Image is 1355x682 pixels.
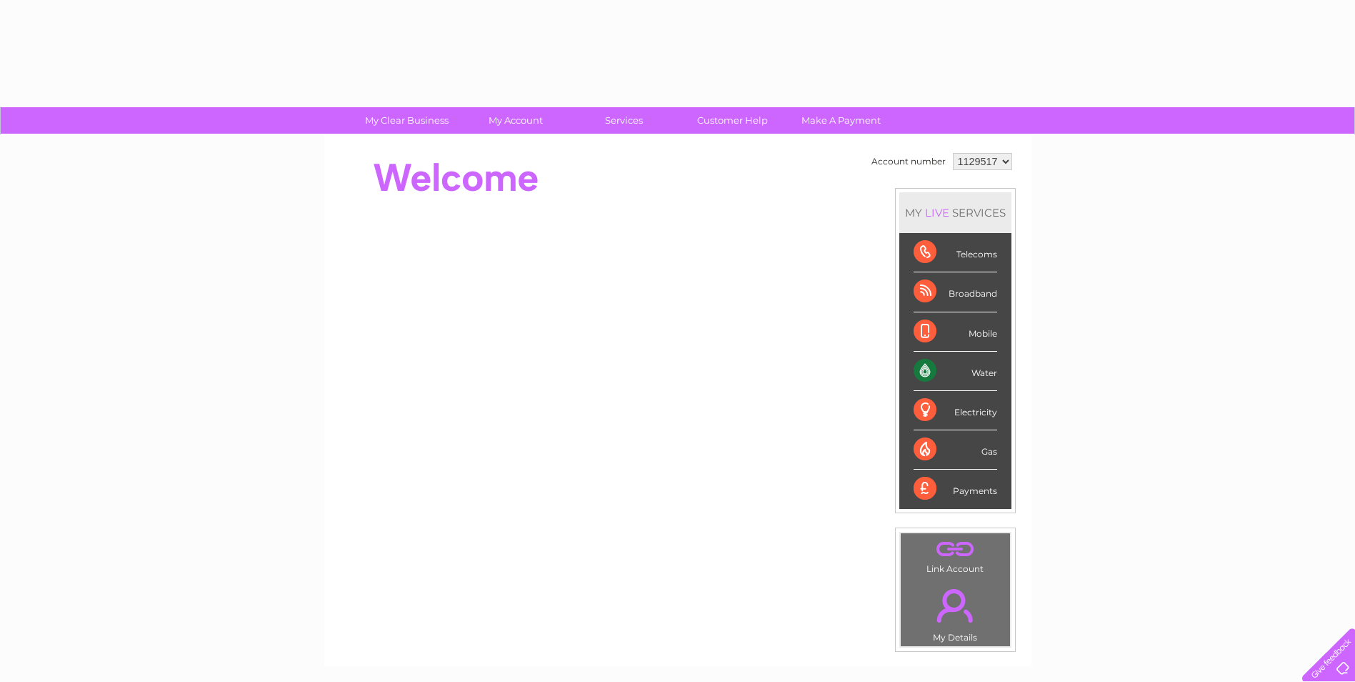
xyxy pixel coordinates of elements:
div: MY SERVICES [899,192,1011,233]
div: Water [914,352,997,391]
div: Payments [914,470,997,508]
div: Broadband [914,272,997,312]
div: Mobile [914,312,997,352]
td: Link Account [900,533,1011,578]
a: My Clear Business [348,107,466,134]
div: Gas [914,430,997,470]
a: Services [565,107,683,134]
div: Electricity [914,391,997,430]
a: Customer Help [674,107,791,134]
td: My Details [900,577,1011,647]
a: . [904,580,1006,631]
a: . [904,537,1006,562]
td: Account number [868,149,949,174]
a: Make A Payment [782,107,900,134]
div: Telecoms [914,233,997,272]
a: My Account [456,107,574,134]
div: LIVE [922,206,952,219]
